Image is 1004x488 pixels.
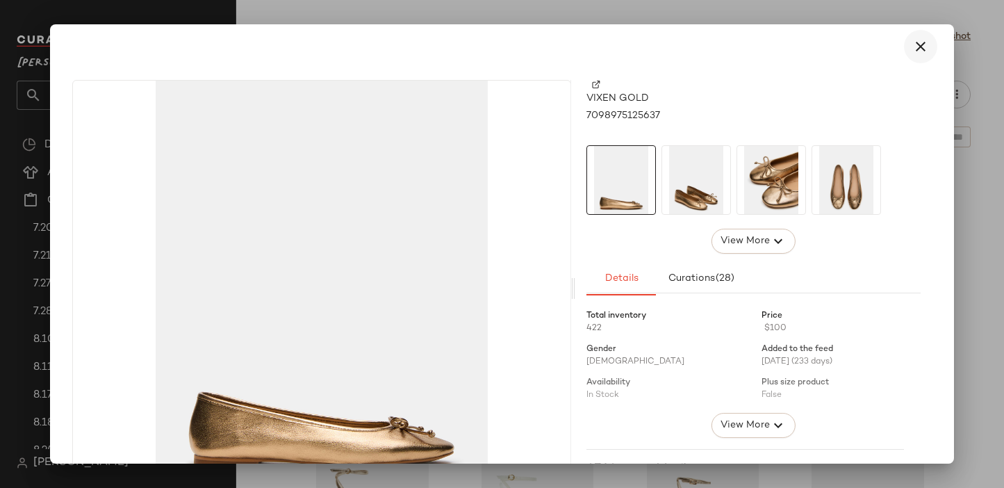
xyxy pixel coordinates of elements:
img: STEVEMADDEN_SHOES_VIXEN_GOLD_03.jpg [812,146,880,214]
div: CFY Generated Attributes [586,461,904,475]
span: View More [720,417,770,434]
span: VIXEN GOLD [586,91,649,106]
span: 7098975125637 [586,108,660,123]
img: STEVEMADDEN_SHOES_VIXEN_GOLD_01.jpg [662,146,730,214]
span: (28) [715,273,734,284]
img: svg%3e [592,80,600,88]
img: STEVEMADDEN_SHOES_VIXEN_GOLD.jpg [587,146,655,214]
span: View More [720,233,770,250]
button: View More [711,413,795,438]
button: View More [711,229,795,254]
span: Curations [668,273,735,284]
span: Details [604,273,638,284]
img: STEVEMADDEN_SHOES_VIXEN_GOLD_04.jpg [737,146,805,214]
